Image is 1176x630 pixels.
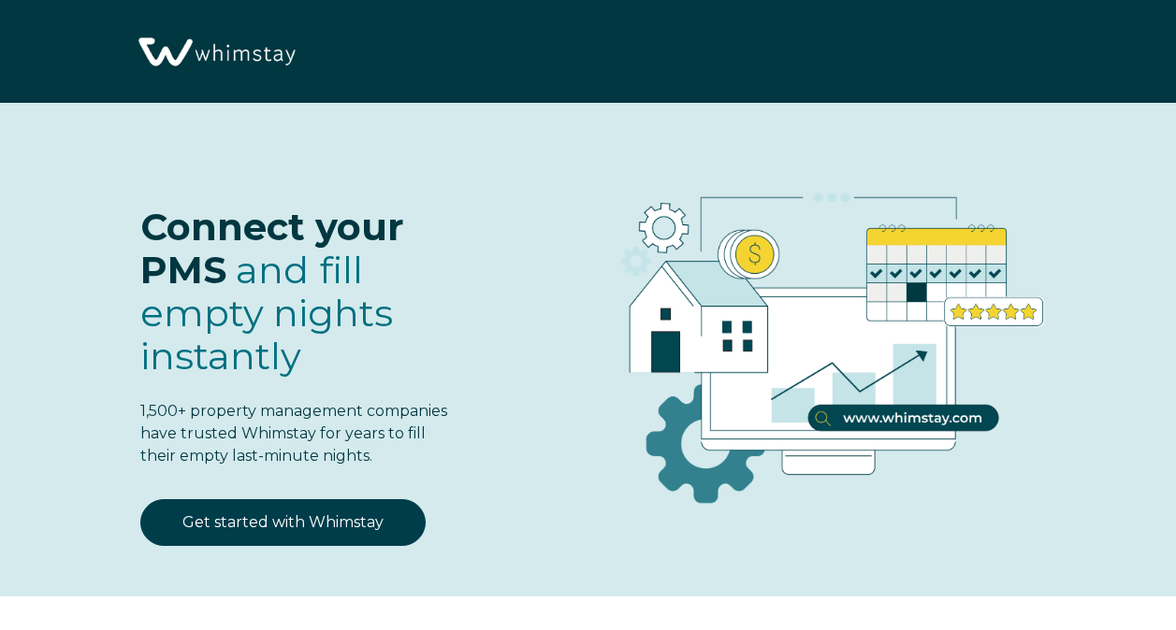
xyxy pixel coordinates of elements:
img: RBO Ilustrations-03 [525,140,1120,530]
span: Connect your PMS [140,204,404,293]
span: and [140,247,393,379]
span: 1,500+ property management companies have trusted Whimstay for years to fill their empty last-min... [140,402,447,465]
img: Whimstay Logo-02 1 [131,9,300,96]
span: fill empty nights instantly [140,247,393,379]
a: Get started with Whimstay [140,499,426,546]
